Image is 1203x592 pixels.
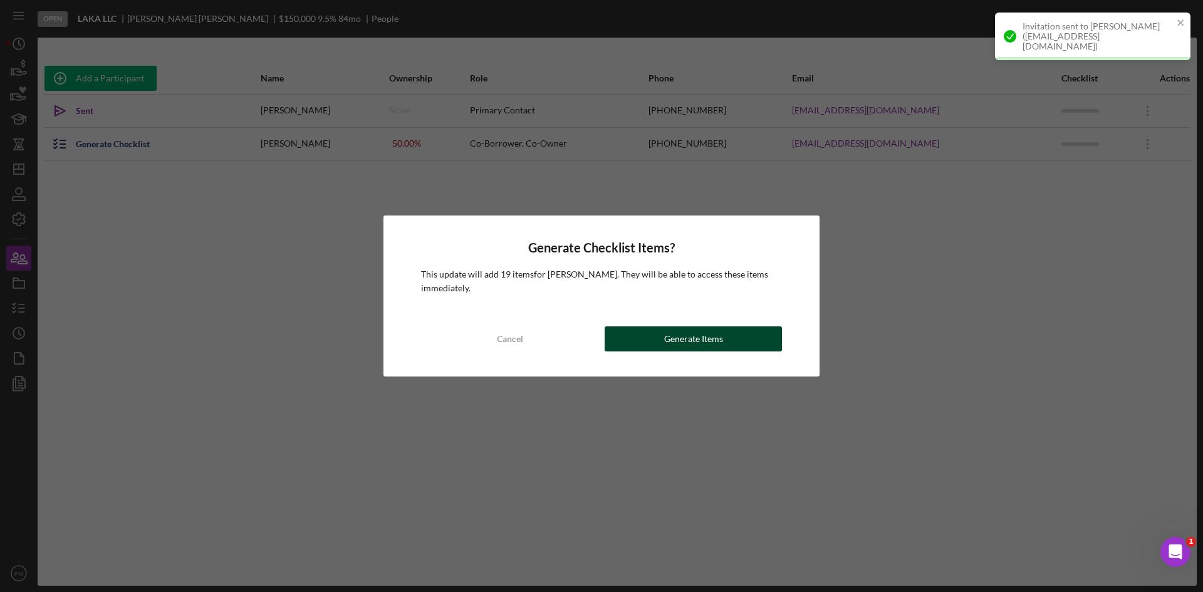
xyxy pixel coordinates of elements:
button: Cancel [421,326,598,351]
p: This update will add 19 items for [PERSON_NAME] . They will be able to access these items immedia... [421,267,782,296]
div: Cancel [497,326,523,351]
span: 1 [1186,537,1196,547]
div: Invitation sent to [PERSON_NAME] ([EMAIL_ADDRESS][DOMAIN_NAME]) [1023,21,1173,51]
button: Generate Items [605,326,782,351]
button: close [1177,18,1185,29]
div: Generate Items [664,326,723,351]
iframe: Intercom live chat [1160,537,1190,567]
h4: Generate Checklist Items? [421,241,782,255]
